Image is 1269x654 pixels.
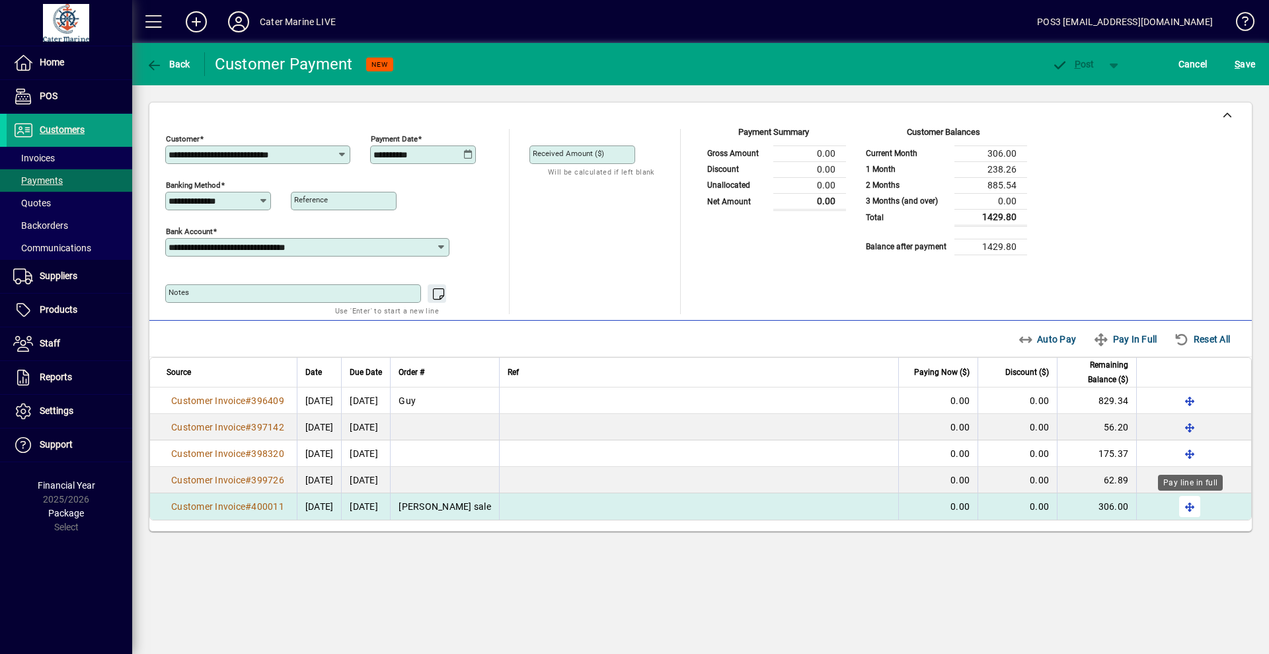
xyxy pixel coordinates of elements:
td: [DATE] [341,440,390,467]
span: Package [48,508,84,518]
td: 306.00 [954,145,1027,161]
a: Backorders [7,214,132,237]
div: Customer Payment [215,54,353,75]
span: Settings [40,405,73,416]
span: Support [40,439,73,450]
span: Financial Year [38,480,95,491]
a: Products [7,294,132,327]
span: Due Date [350,365,382,380]
mat-label: Bank Account [166,227,213,236]
td: 3 Months (and over) [859,193,954,209]
span: 400011 [251,501,284,512]
button: Back [143,52,194,76]
td: Guy [390,388,499,414]
td: 1 Month [859,161,954,177]
td: Unallocated [701,177,773,193]
span: Customer Invoice [171,395,245,406]
a: Payments [7,169,132,192]
span: # [245,448,251,459]
span: [DATE] [305,448,334,459]
a: Invoices [7,147,132,169]
span: 829.34 [1098,395,1129,406]
td: 1429.80 [954,209,1027,225]
span: Home [40,57,64,67]
td: [DATE] [341,493,390,520]
span: 306.00 [1098,501,1129,512]
span: 175.37 [1098,448,1129,459]
span: P [1075,59,1081,69]
span: Pay In Full [1093,329,1157,350]
span: Backorders [13,220,68,231]
span: Products [40,304,77,315]
span: [DATE] [305,395,334,406]
span: 0.00 [1030,422,1049,432]
span: 398320 [251,448,284,459]
span: 0.00 [1030,448,1049,459]
div: POS3 [EMAIL_ADDRESS][DOMAIN_NAME] [1037,11,1213,32]
a: Customer Invoice#399726 [167,473,289,487]
button: Add [175,10,217,34]
span: # [245,395,251,406]
button: Post [1045,52,1101,76]
td: Net Amount [701,193,773,210]
app-page-header-button: Back [132,52,205,76]
td: [PERSON_NAME] sale [390,493,499,520]
td: 0.00 [773,161,846,177]
span: 0.00 [1030,395,1049,406]
span: Invoices [13,153,55,163]
mat-label: Received Amount ($) [533,149,604,158]
a: Knowledge Base [1226,3,1252,46]
span: # [245,501,251,512]
div: Pay line in full [1158,475,1223,491]
button: Pay In Full [1088,327,1162,351]
a: POS [7,80,132,113]
span: [DATE] [305,501,334,512]
span: Reports [40,372,72,382]
a: Settings [7,395,132,428]
td: 885.54 [954,177,1027,193]
button: Cancel [1175,52,1211,76]
button: Save [1231,52,1258,76]
div: Customer Balances [859,126,1027,145]
mat-label: Payment Date [371,134,418,143]
span: Paying Now ($) [914,365,970,380]
span: POS [40,91,58,101]
a: Customer Invoice#400011 [167,499,289,514]
app-page-summary-card: Payment Summary [701,129,846,211]
span: S [1235,59,1240,69]
mat-label: Reference [294,195,328,204]
span: 56.20 [1104,422,1128,432]
span: 0.00 [950,422,970,432]
span: Customer Invoice [171,448,245,459]
a: Support [7,429,132,462]
td: 1429.80 [954,239,1027,255]
span: Cancel [1178,54,1208,75]
td: [DATE] [341,414,390,440]
a: Reports [7,361,132,394]
span: Date [305,365,322,380]
td: [DATE] [341,388,390,414]
td: 0.00 [773,193,846,210]
a: Home [7,46,132,79]
span: 0.00 [1030,501,1049,512]
mat-label: Notes [169,288,189,297]
span: Discount ($) [1005,365,1049,380]
span: NEW [371,60,388,69]
td: Total [859,209,954,225]
a: Suppliers [7,260,132,293]
span: Customer Invoice [171,501,245,512]
a: Quotes [7,192,132,214]
span: Staff [40,338,60,348]
span: Ref [508,365,519,380]
mat-hint: Will be calculated if left blank [548,164,654,179]
mat-label: Customer [166,134,200,143]
span: Customers [40,124,85,135]
td: 0.00 [773,177,846,193]
span: Quotes [13,198,51,208]
a: Customer Invoice#396409 [167,393,289,408]
button: Profile [217,10,260,34]
td: 0.00 [954,193,1027,209]
td: 238.26 [954,161,1027,177]
td: [DATE] [341,467,390,493]
span: Reset All [1174,329,1230,350]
